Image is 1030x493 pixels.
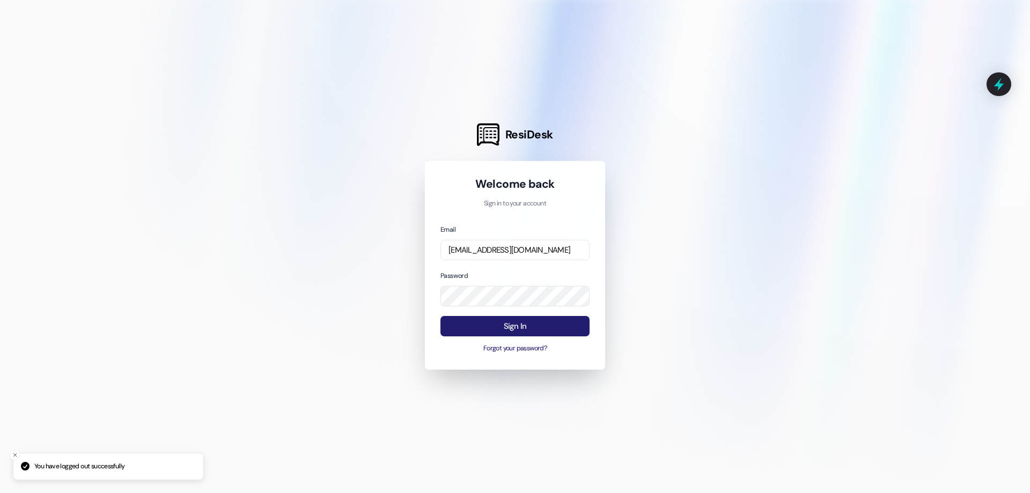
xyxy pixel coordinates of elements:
[440,271,468,280] label: Password
[505,127,553,142] span: ResiDesk
[440,344,590,354] button: Forgot your password?
[440,225,455,234] label: Email
[10,450,20,460] button: Close toast
[34,462,124,472] p: You have logged out successfully
[477,123,499,146] img: ResiDesk Logo
[440,316,590,337] button: Sign In
[440,176,590,192] h1: Welcome back
[440,240,590,261] input: name@example.com
[440,199,590,209] p: Sign in to your account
